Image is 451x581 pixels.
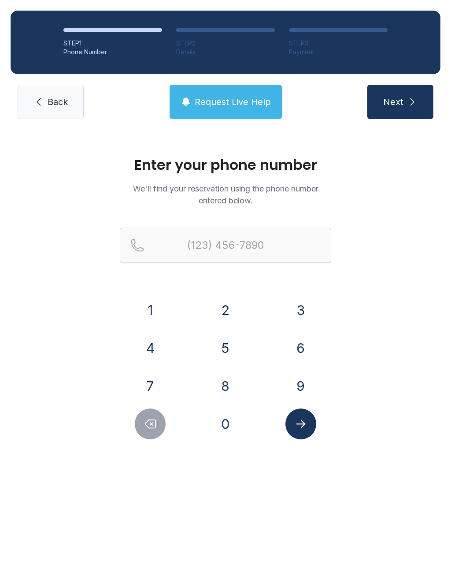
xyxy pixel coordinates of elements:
[210,333,241,364] button: 5
[120,183,331,206] p: We'll find your reservation using the phone number entered below.
[135,333,166,364] button: 4
[285,371,316,401] button: 9
[383,96,403,108] span: Next
[120,228,331,263] input: Reservation phone number
[63,39,162,48] div: STEP 1
[285,295,316,326] button: 3
[120,158,331,172] h1: Enter your phone number
[135,409,166,439] button: Delete number
[285,333,316,364] button: 6
[135,295,166,326] button: 1
[285,409,316,439] button: Submit lookup form
[210,295,241,326] button: 2
[176,39,275,48] div: STEP 2
[210,409,241,439] button: 0
[48,96,68,108] span: Back
[289,39,388,48] div: STEP 3
[135,371,166,401] button: 7
[63,48,162,56] div: Phone Number
[195,96,271,108] span: Request Live Help
[289,48,388,56] div: Payment
[176,48,275,56] div: Details
[210,371,241,401] button: 8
